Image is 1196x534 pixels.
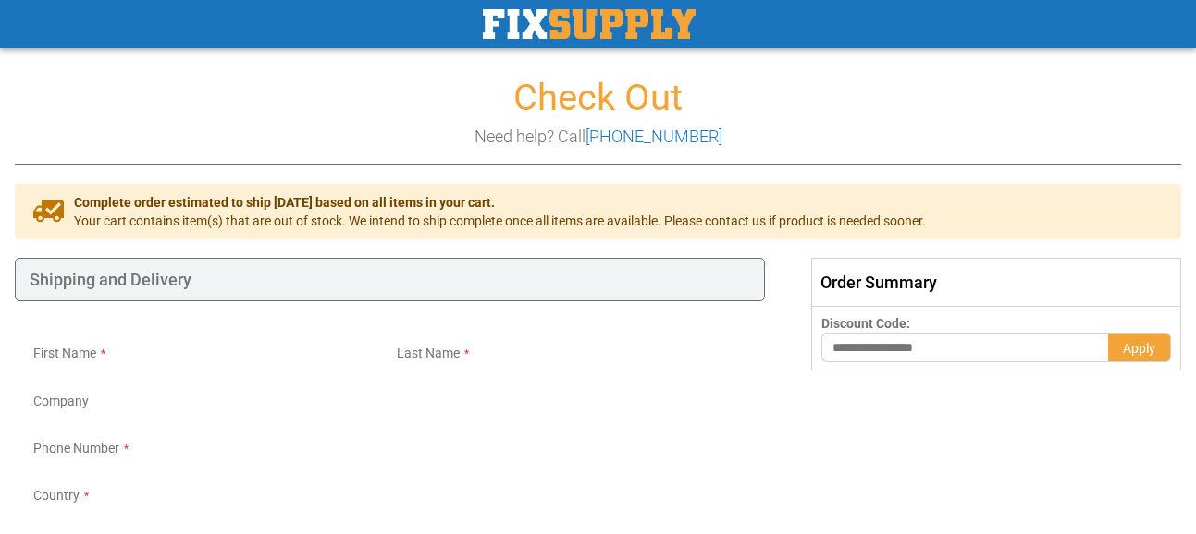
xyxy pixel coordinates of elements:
[483,9,696,39] img: Fix Industrial Supply
[821,316,910,331] span: Discount Code:
[15,78,1181,118] h1: Check Out
[15,258,765,302] div: Shipping and Delivery
[33,488,80,503] span: Country
[397,346,460,360] span: Last Name
[1123,341,1155,356] span: Apply
[33,394,89,408] span: Company
[483,9,696,39] a: store logo
[74,193,926,212] span: Complete order estimated to ship [DATE] based on all items in your cart.
[74,212,926,230] span: Your cart contains item(s) that are out of stock. We intend to ship complete once all items are a...
[811,258,1181,308] span: Order Summary
[33,441,119,455] span: Phone Number
[586,127,722,146] a: [PHONE_NUMBER]
[1108,333,1171,362] button: Apply
[15,127,1181,146] h3: Need help? Call
[33,346,96,360] span: First Name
